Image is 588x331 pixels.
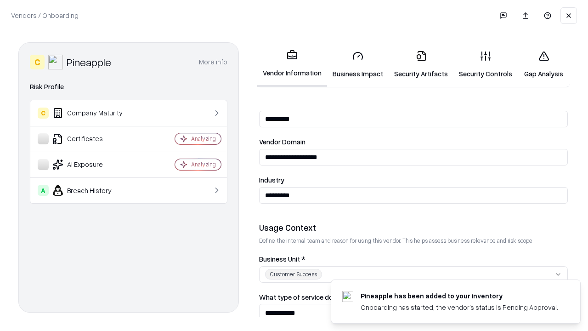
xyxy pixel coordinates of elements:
[389,43,453,86] a: Security Artifacts
[191,135,216,143] div: Analyzing
[199,54,227,70] button: More info
[265,269,322,280] div: Customer Success
[361,291,558,301] div: Pineapple has been added to your inventory
[518,43,570,86] a: Gap Analysis
[453,43,518,86] a: Security Controls
[259,177,568,183] label: Industry
[191,160,216,168] div: Analyzing
[38,108,49,119] div: C
[327,43,389,86] a: Business Impact
[259,222,568,233] div: Usage Context
[259,256,568,263] label: Business Unit *
[67,55,111,69] div: Pineapple
[38,185,49,196] div: A
[30,81,227,92] div: Risk Profile
[11,11,79,20] p: Vendors / Onboarding
[38,159,147,170] div: AI Exposure
[38,185,147,196] div: Breach History
[259,266,568,283] button: Customer Success
[259,138,568,145] label: Vendor Domain
[30,55,45,69] div: C
[38,133,147,144] div: Certificates
[257,42,327,87] a: Vendor Information
[48,55,63,69] img: Pineapple
[259,237,568,245] p: Define the internal team and reason for using this vendor. This helps assess business relevance a...
[342,291,353,302] img: pineappleenergy.com
[361,302,558,312] div: Onboarding has started, the vendor's status is Pending Approval.
[38,108,147,119] div: Company Maturity
[259,294,568,301] label: What type of service does the vendor provide? *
